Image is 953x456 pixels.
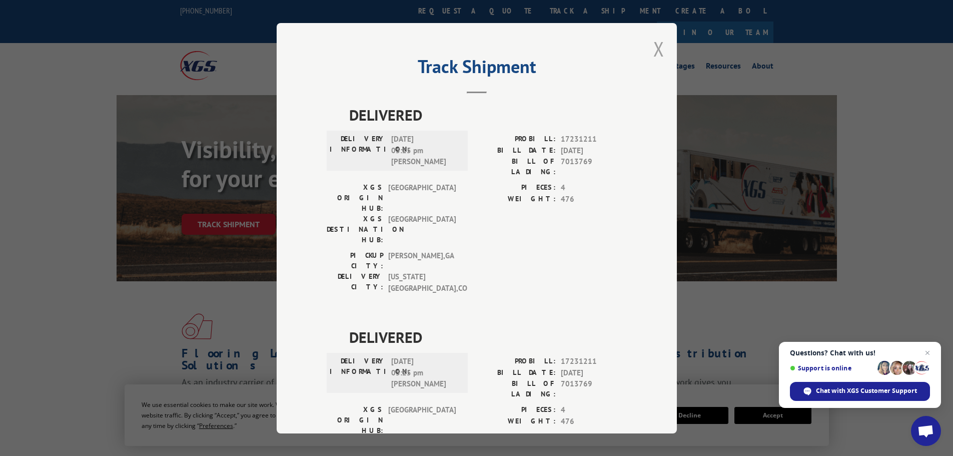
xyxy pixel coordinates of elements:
span: [GEOGRAPHIC_DATA] [388,182,456,214]
label: WEIGHT: [477,193,556,205]
label: BILL DATE: [477,367,556,378]
label: DELIVERY CITY: [327,271,383,294]
span: [DATE] 05:25 pm [PERSON_NAME] [391,356,459,390]
span: DELIVERED [349,104,627,126]
label: PROBILL: [477,134,556,145]
span: [DATE] [561,367,627,378]
span: 4 [561,404,627,416]
span: Close chat [921,347,933,359]
span: DELIVERED [349,326,627,348]
div: Chat with XGS Customer Support [790,382,930,401]
span: 476 [561,193,627,205]
span: 7013769 [561,156,627,177]
span: Questions? Chat with us! [790,349,930,357]
span: 17231211 [561,134,627,145]
label: BILL OF LADING: [477,156,556,177]
label: PICKUP CITY: [327,250,383,271]
label: PIECES: [477,182,556,194]
div: Open chat [911,416,941,446]
label: XGS ORIGIN HUB: [327,404,383,436]
span: Support is online [790,364,874,372]
label: XGS ORIGIN HUB: [327,182,383,214]
label: WEIGHT: [477,415,556,427]
button: Close modal [653,36,664,62]
span: 7013769 [561,378,627,399]
span: [DATE] [561,145,627,156]
label: DELIVERY INFORMATION: [330,356,386,390]
span: 17231211 [561,356,627,367]
label: PIECES: [477,404,556,416]
span: [DATE] 05:25 pm [PERSON_NAME] [391,134,459,168]
label: BILL DATE: [477,145,556,156]
span: 476 [561,415,627,427]
span: [PERSON_NAME] , GA [388,250,456,271]
span: [GEOGRAPHIC_DATA] [388,214,456,245]
label: XGS DESTINATION HUB: [327,214,383,245]
label: BILL OF LADING: [477,378,556,399]
span: Chat with XGS Customer Support [816,386,917,395]
span: [US_STATE][GEOGRAPHIC_DATA] , CO [388,271,456,294]
label: PROBILL: [477,356,556,367]
span: 4 [561,182,627,194]
span: [GEOGRAPHIC_DATA] [388,404,456,436]
h2: Track Shipment [327,60,627,79]
label: DELIVERY INFORMATION: [330,134,386,168]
